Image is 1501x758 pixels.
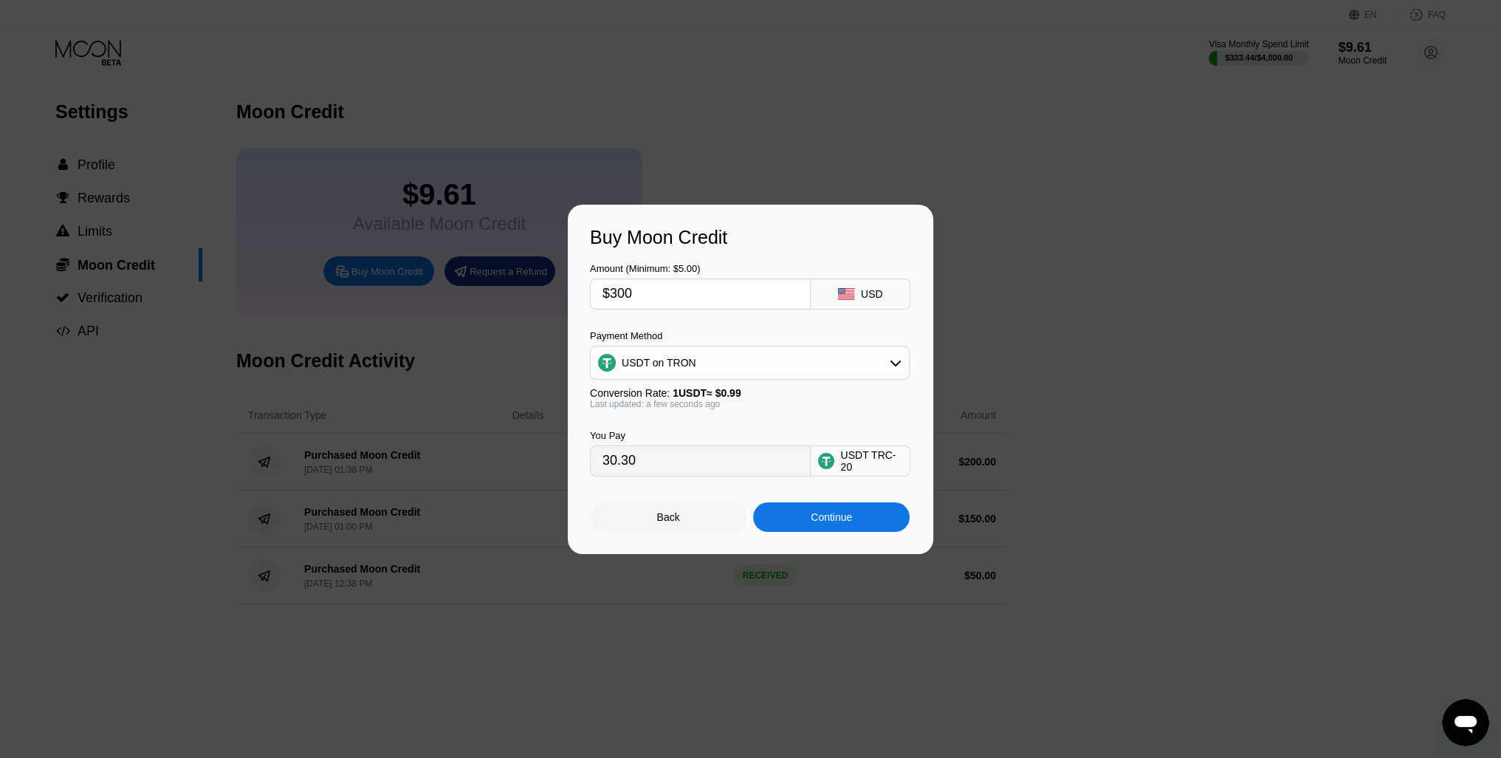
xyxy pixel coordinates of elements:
div: You Pay [590,430,811,441]
div: Continue [753,502,910,532]
div: USD [861,288,883,300]
div: Last updated: a few seconds ago [590,399,910,409]
div: USDT on TRON [622,357,696,369]
div: Amount (Minimum: $5.00) [590,263,811,274]
div: USDT TRC-20 [840,449,902,473]
span: 1 USDT ≈ $0.99 [673,387,741,399]
div: Continue [811,511,852,523]
div: USDT on TRON [591,348,909,378]
input: $0.00 [602,279,798,309]
div: Back [657,511,680,523]
div: Payment Method [590,330,910,341]
iframe: Button to launch messaging window [1442,699,1489,746]
div: Buy Moon Credit [590,227,911,248]
div: Conversion Rate: [590,387,910,399]
div: Back [590,502,746,532]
